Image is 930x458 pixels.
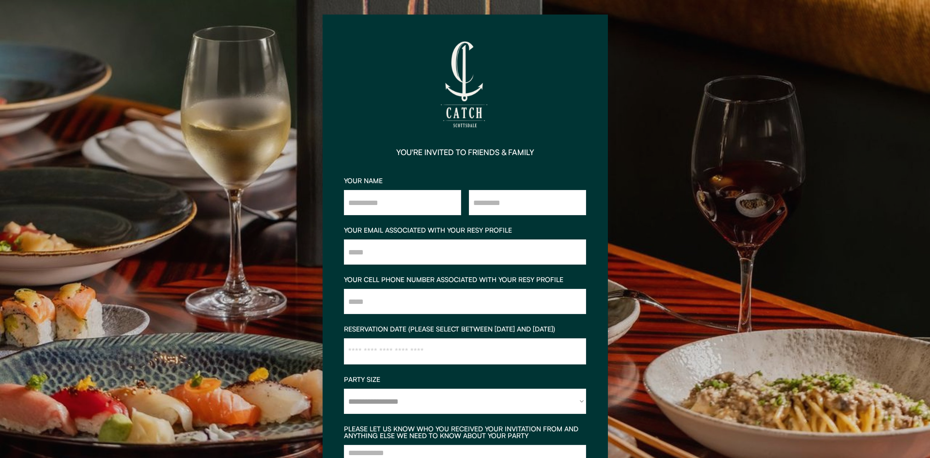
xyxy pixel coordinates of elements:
div: YOU'RE INVITED TO FRIENDS & FAMILY [396,148,534,156]
div: YOUR CELL PHONE NUMBER ASSOCIATED WITH YOUR RESY PROFILE [344,276,586,283]
div: YOUR EMAIL ASSOCIATED WITH YOUR RESY PROFILE [344,227,586,234]
div: PLEASE LET US KNOW WHO YOU RECEIVED YOUR INVITATION FROM AND ANYTHING ELSE WE NEED TO KNOW ABOUT ... [344,426,586,439]
div: YOUR NAME [344,177,586,184]
div: PARTY SIZE [344,376,586,383]
div: RESERVATION DATE (PLEASE SELECT BETWEEN [DATE] AND [DATE]) [344,326,586,332]
img: CATCH%20SCOTTSDALE_Logo%20Only.png [417,36,513,133]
